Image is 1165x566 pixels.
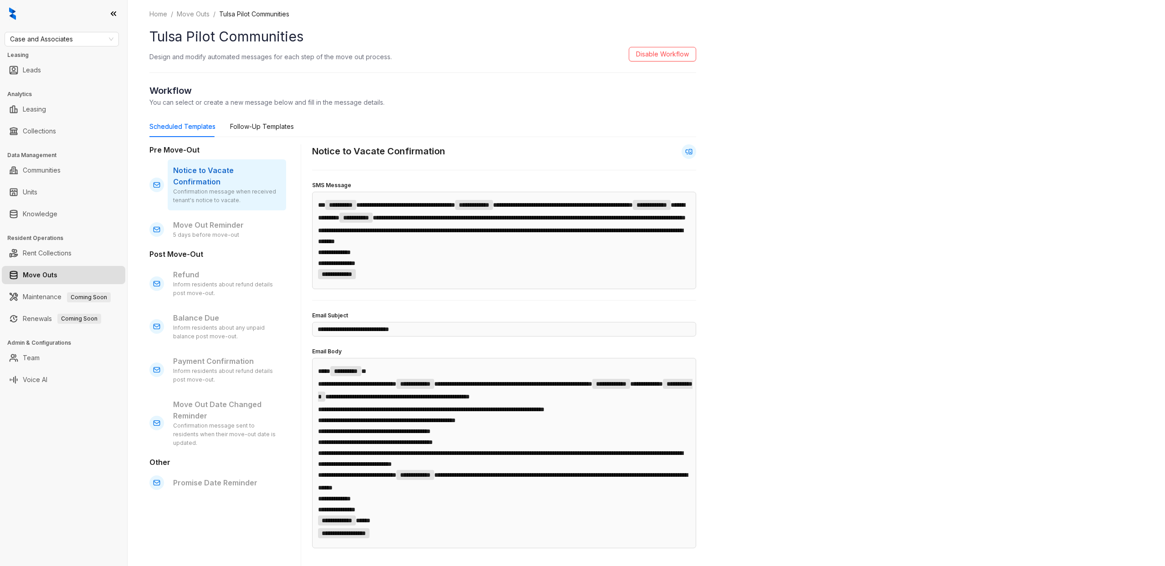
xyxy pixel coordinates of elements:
h2: Notice to Vacate Confirmation [312,144,445,158]
a: Voice AI [23,371,47,389]
a: Move Outs [175,9,211,19]
div: Move Out Date Changed Reminder [168,393,286,453]
p: Promise Date Reminder [173,477,281,489]
a: Collections [23,122,56,140]
li: Move Outs [2,266,125,284]
div: Refund [168,264,286,303]
h3: Resident Operations [7,234,127,242]
img: logo [9,7,16,20]
li: Units [2,183,125,201]
a: Knowledge [23,205,57,223]
li: / [213,9,216,19]
p: Move Out Date Changed Reminder [173,399,281,422]
div: Inform residents about refund details post move-out. [173,280,281,298]
h3: Pre Move-Out [149,144,286,156]
a: Team [23,349,40,367]
li: / [171,9,173,19]
div: Confirmation message when received tenant's notice to vacate. [173,188,281,205]
li: Leads [2,61,125,79]
p: You can select or create a new message below and fill in the message details. [149,97,696,107]
div: Follow-Up Templates [230,122,294,132]
div: Promise Date Reminder [168,472,286,494]
h4: Email Body [312,347,696,356]
h1: Tulsa Pilot Communities [149,26,696,47]
span: Coming Soon [57,314,101,324]
span: Coming Soon [67,292,111,302]
h3: Admin & Configurations [7,339,127,347]
div: Payment Confirmation [168,350,286,390]
li: Tulsa Pilot Communities [219,9,289,19]
li: Renewals [2,310,125,328]
h3: Data Management [7,151,127,159]
div: Inform residents about any unpaid balance post move-out. [173,324,281,341]
a: Home [148,9,169,19]
a: Rent Collections [23,244,72,262]
span: Disable Workflow [636,49,689,59]
div: Confirmation message sent to residents when their move-out date is updated. [173,422,281,448]
div: Inform residents about refund details post move-out. [173,367,281,384]
p: Refund [173,269,281,280]
span: Case and Associates [10,32,113,46]
a: Move Outs [23,266,57,284]
h4: Email Subject [312,311,696,320]
p: Design and modify automated messages for each step of the move out process. [149,52,392,61]
a: Leasing [23,100,46,118]
h3: Other [149,457,286,468]
li: Maintenance [2,288,125,306]
li: Rent Collections [2,244,125,262]
li: Communities [2,161,125,179]
a: Communities [23,161,61,179]
h4: SMS Message [312,181,696,190]
p: Balance Due [173,312,281,324]
a: Units [23,183,37,201]
p: Notice to Vacate Confirmation [173,165,281,188]
div: 5 days before move-out [173,231,281,240]
div: Notice to Vacate Confirmation [168,159,286,210]
li: Leasing [2,100,125,118]
a: Leads [23,61,41,79]
button: Disable Workflow [629,47,696,61]
div: Balance Due [168,307,286,347]
h3: Leasing [7,51,127,59]
a: RenewalsComing Soon [23,310,101,328]
div: Move Out Reminder [168,214,286,245]
li: Collections [2,122,125,140]
p: Move Out Reminder [173,219,281,231]
h3: Post Move-Out [149,249,286,260]
li: Voice AI [2,371,125,389]
li: Knowledge [2,205,125,223]
h2: Workflow [149,84,696,97]
li: Team [2,349,125,367]
p: Payment Confirmation [173,356,281,367]
div: Scheduled Templates [149,122,216,132]
h3: Analytics [7,90,127,98]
